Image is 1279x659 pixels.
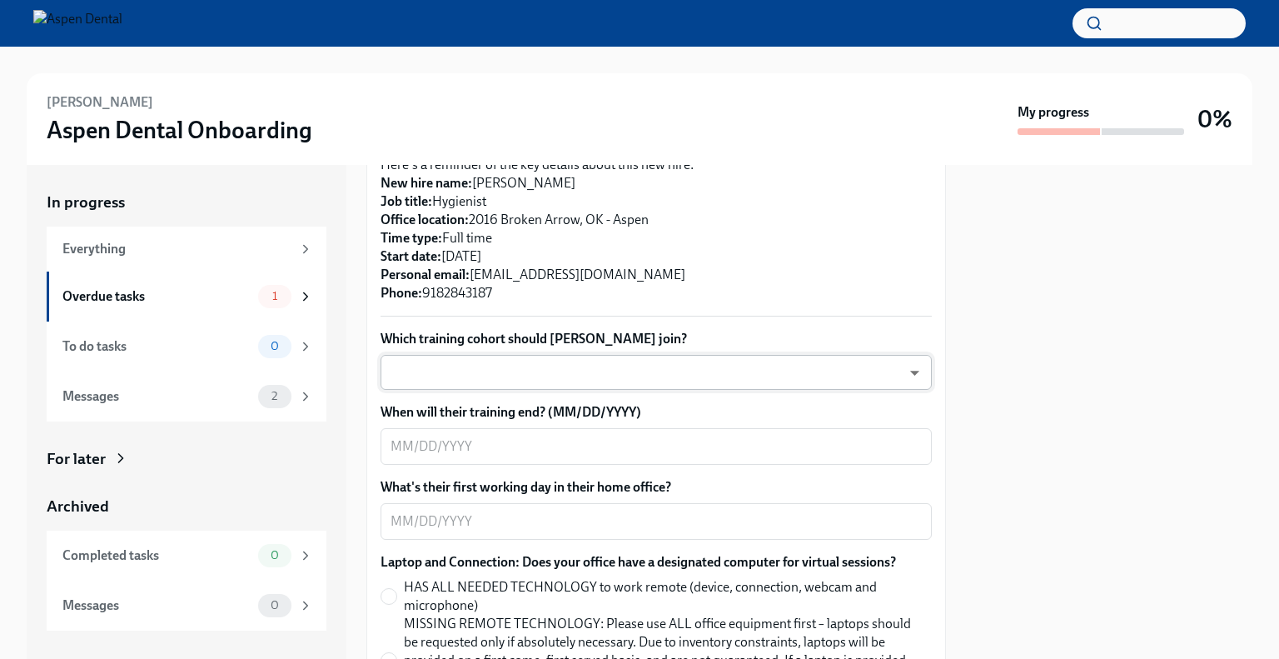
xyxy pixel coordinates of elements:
div: Overdue tasks [62,287,251,306]
h6: [PERSON_NAME] [47,93,153,112]
strong: Phone: [381,285,422,301]
strong: My progress [1018,103,1089,122]
strong: Start date: [381,248,441,264]
a: Everything [47,227,326,272]
span: 0 [261,599,289,612]
div: Everything [62,240,291,258]
p: Here's a reminder of the key details about this new hire: [PERSON_NAME] Hygienist 2016 Broken Arr... [381,156,932,302]
div: Messages [62,387,251,406]
h3: Aspen Dental Onboarding [47,115,312,145]
img: Aspen Dental [33,10,122,37]
strong: New hire name: [381,175,472,191]
strong: Personal email: [381,267,470,282]
strong: Job title: [381,193,432,209]
strong: Office location: [381,212,469,227]
a: Completed tasks0 [47,531,326,581]
a: In progress [47,192,326,213]
div: Completed tasks [62,547,251,565]
a: To do tasks0 [47,322,326,372]
div: For later [47,448,106,470]
span: 0 [261,340,289,352]
a: Messages2 [47,372,326,422]
span: 2 [261,390,287,402]
a: Archived [47,496,326,517]
label: Which training cohort should [PERSON_NAME] join? [381,330,932,348]
a: Messages0 [47,581,326,631]
span: 0 [261,549,289,562]
label: What's their first working day in their home office? [381,478,932,497]
a: For later [47,448,326,470]
a: Overdue tasks1 [47,272,326,322]
div: Messages [62,597,251,615]
label: Laptop and Connection: Does your office have a designated computer for virtual sessions? [381,553,932,572]
span: 1 [262,290,287,302]
span: HAS ALL NEEDED TECHNOLOGY to work remote (device, connection, webcam and microphone) [404,578,918,615]
label: When will their training end? (MM/DD/YYYY) [381,403,932,422]
h3: 0% [1197,104,1232,134]
strong: Time type: [381,230,442,246]
div: ​ [381,355,932,390]
div: To do tasks [62,337,251,356]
